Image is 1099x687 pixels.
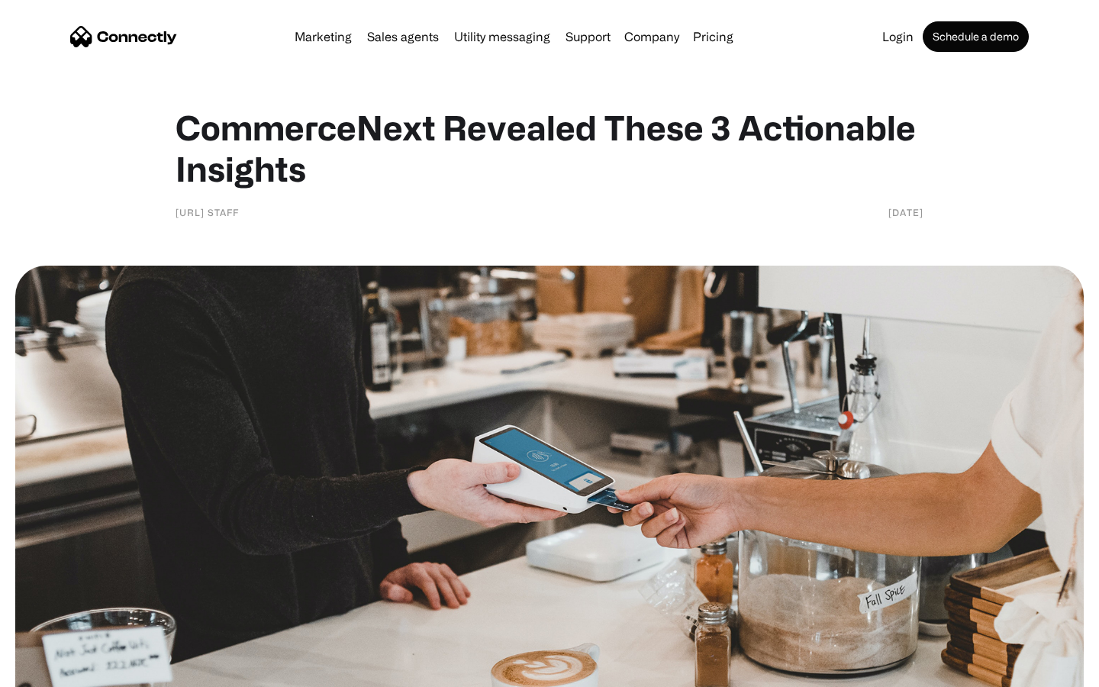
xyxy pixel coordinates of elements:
[31,660,92,682] ul: Language list
[15,660,92,682] aside: Language selected: English
[876,31,920,43] a: Login
[624,26,679,47] div: Company
[687,31,740,43] a: Pricing
[176,107,923,189] h1: CommerceNext Revealed These 3 Actionable Insights
[888,205,923,220] div: [DATE]
[361,31,445,43] a: Sales agents
[448,31,556,43] a: Utility messaging
[923,21,1029,52] a: Schedule a demo
[288,31,358,43] a: Marketing
[176,205,239,220] div: [URL] Staff
[559,31,617,43] a: Support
